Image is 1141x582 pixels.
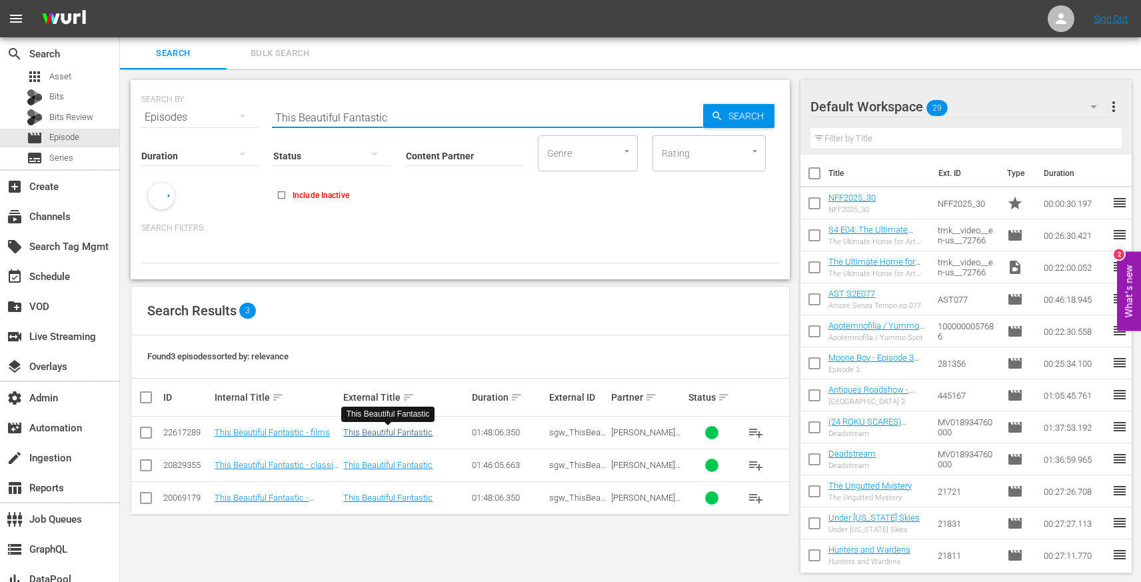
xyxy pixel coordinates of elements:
span: more_vert [1106,99,1122,115]
div: Apotemnofilia / Yummo Spot [828,333,927,342]
td: 00:26:30.421 [1038,219,1112,251]
span: Create [7,179,23,195]
span: Episode [1007,483,1023,499]
td: 00:25:34.100 [1038,347,1112,379]
div: Internal Title [215,389,339,405]
div: 01:48:06.350 [472,493,545,503]
span: GraphQL [7,541,23,557]
span: sort [718,391,730,403]
td: 00:22:30.558 [1038,315,1112,347]
span: Episode [49,131,79,144]
span: reorder [1112,483,1128,499]
button: playlist_add [740,417,772,449]
span: Episode [1007,515,1023,531]
span: reorder [1112,547,1128,563]
span: Episode [1007,323,1023,339]
span: playlist_add [748,490,764,506]
a: S4 E04: The Ultimate Home for Art Lovers [828,225,913,245]
a: Under [US_STATE] Skies [828,513,920,523]
span: Search [7,46,23,62]
span: Bits [49,90,64,103]
a: The Ungutted Mystery [828,481,912,491]
span: Video [1007,259,1023,275]
div: 2 [1114,249,1124,259]
a: This Beautiful Fantastic [343,493,433,503]
span: Automation [7,420,23,436]
td: 01:36:59.965 [1038,443,1112,475]
td: 445167 [932,379,1002,411]
button: playlist_add [740,449,772,481]
span: sort [272,391,284,403]
span: reorder [1112,195,1128,211]
span: Search Tag Mgmt [7,239,23,255]
button: Open Feedback Widget [1117,251,1141,331]
button: playlist_add [740,482,772,514]
td: 281356 [932,347,1002,379]
a: Deadstream [828,449,876,459]
div: Amore Senza Tempo ep.077 [828,301,921,310]
div: NFF2025_30 [828,205,876,214]
div: External Title [343,389,468,405]
span: Search Results [147,303,237,319]
td: MV018934760000 [932,443,1002,475]
div: Partner [611,389,684,405]
span: reorder [1112,227,1128,243]
a: AST S2E077 [828,289,875,299]
span: Episode [1007,355,1023,371]
td: 1000000057686 [932,315,1002,347]
span: playlist_add [748,457,764,473]
span: Overlays [7,359,23,375]
div: Status [688,389,736,405]
span: Episode [1007,387,1023,403]
span: sort [511,391,523,403]
span: reorder [1112,451,1128,467]
div: Episodes [141,99,259,136]
span: sort [403,391,415,403]
span: Live Streaming [7,329,23,345]
a: Hunters and Wardens [828,545,910,555]
td: 00:27:27.113 [1038,507,1112,539]
td: 21721 [932,475,1002,507]
div: Deadstream [828,429,927,438]
a: Moone Boy - Episode 3 (S1E3) [828,353,919,373]
span: Episode [1007,227,1023,243]
div: Episode 3 [828,365,927,374]
span: sort [645,391,657,403]
a: This Beautiful Fantastic - films [215,427,330,437]
div: The Ungutted Mystery [828,493,912,502]
td: tmk__video__en-us__72766 [932,251,1002,283]
div: 20829355 [163,460,211,470]
span: Admin [7,390,23,406]
td: 00:22:00.052 [1038,251,1112,283]
td: 00:27:11.770 [1038,539,1112,571]
span: sgw_ThisBeautifulFantastic [549,427,606,447]
img: ans4CAIJ8jUAAAAAAAAAAAAAAAAAAAAAAAAgQb4GAAAAAAAAAAAAAAAAAAAAAAAAJMjXAAAAAAAAAAAAAAAAAAAAAAAAgAT5G... [32,3,96,35]
div: [GEOGRAPHIC_DATA] 2 [828,397,927,406]
span: 29 [926,94,948,122]
span: Found 3 episodes sorted by: relevance [147,351,289,361]
a: NFF2025_30 [828,193,876,203]
span: sgw_ThisBeautifulFantastic [549,460,606,480]
th: Title [828,155,930,192]
span: reorder [1112,355,1128,371]
td: 01:37:53.192 [1038,411,1112,443]
span: [PERSON_NAME] Films [611,427,680,447]
th: Type [999,155,1036,192]
div: The Ultimate Home for Art Lovers [828,269,927,278]
span: Search [723,104,774,128]
div: Bits [27,89,43,105]
span: Job Queues [7,511,23,527]
td: 00:00:30.197 [1038,187,1112,219]
span: Episode [27,130,43,146]
span: menu [8,11,24,27]
td: 21811 [932,539,1002,571]
span: reorder [1112,515,1128,531]
span: playlist_add [748,425,764,441]
div: Duration [472,389,545,405]
span: Episode [1007,451,1023,467]
span: 3 [239,303,256,319]
a: Antiques Roadshow - [GEOGRAPHIC_DATA] 2 (S47E13) [828,385,916,415]
button: more_vert [1106,91,1122,123]
td: 00:27:26.708 [1038,475,1112,507]
a: This Beautiful Fantastic - international april [215,493,314,513]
